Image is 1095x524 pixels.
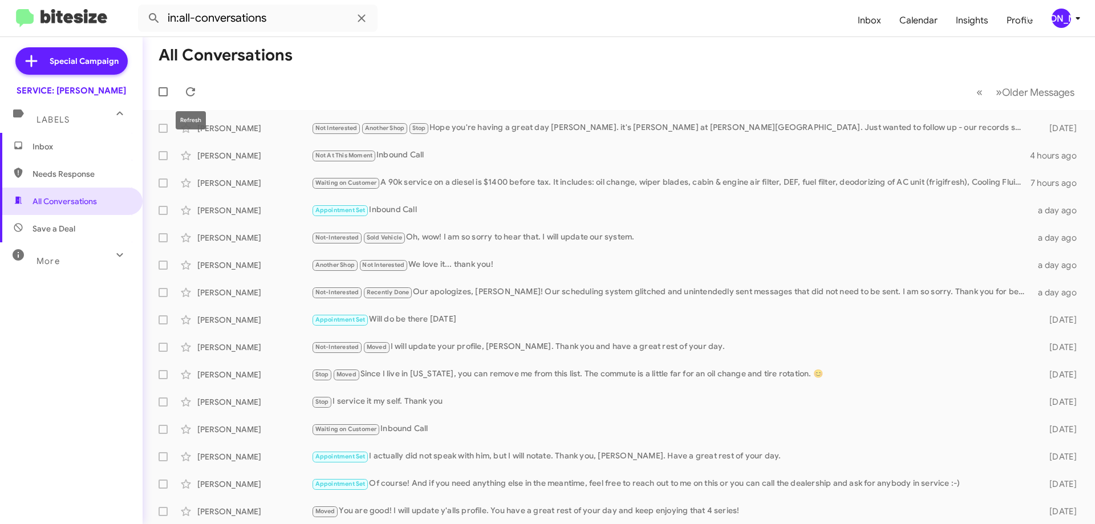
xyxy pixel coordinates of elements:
[311,231,1031,244] div: Oh, wow! I am so sorry to hear that. I will update our system.
[33,168,129,180] span: Needs Response
[1030,150,1086,161] div: 4 hours ago
[311,395,1031,408] div: I service it my self. Thank you
[315,343,359,351] span: Not-Interested
[311,286,1031,299] div: Our apologizes, [PERSON_NAME]! Our scheduling system glitched and unintendedly sent messages that...
[315,371,329,378] span: Stop
[367,343,387,351] span: Moved
[311,121,1031,135] div: Hope you're having a great day [PERSON_NAME]. it's [PERSON_NAME] at [PERSON_NAME][GEOGRAPHIC_DATA...
[311,340,1031,354] div: I will update your profile, [PERSON_NAME]. Thank you and have a great rest of your day.
[36,115,70,125] span: Labels
[1031,451,1086,462] div: [DATE]
[976,85,983,99] span: «
[197,506,311,517] div: [PERSON_NAME]
[311,313,1031,326] div: Will do be there [DATE]
[197,287,311,298] div: [PERSON_NAME]
[311,204,1031,217] div: Inbound Call
[315,425,377,433] span: Waiting on Customer
[1042,9,1082,28] button: [PERSON_NAME]
[1031,123,1086,134] div: [DATE]
[1031,259,1086,271] div: a day ago
[197,232,311,243] div: [PERSON_NAME]
[1031,287,1086,298] div: a day ago
[367,289,409,296] span: Recently Done
[197,451,311,462] div: [PERSON_NAME]
[1031,314,1086,326] div: [DATE]
[996,85,1002,99] span: »
[311,258,1031,271] div: We love it... thank you!
[197,396,311,408] div: [PERSON_NAME]
[315,234,359,241] span: Not-Interested
[138,5,378,32] input: Search
[311,368,1031,381] div: Since I live in [US_STATE], you can remove me from this list. The commute is a little far for an ...
[989,80,1081,104] button: Next
[315,398,329,405] span: Stop
[197,123,311,134] div: [PERSON_NAME]
[315,261,355,269] span: Another Shop
[159,46,293,64] h1: All Conversations
[315,124,358,132] span: Not Interested
[336,371,356,378] span: Moved
[1031,478,1086,490] div: [DATE]
[997,4,1042,37] a: Profile
[36,256,60,266] span: More
[315,316,366,323] span: Appointment Set
[1031,177,1086,189] div: 7 hours ago
[315,206,366,214] span: Appointment Set
[1002,86,1074,99] span: Older Messages
[315,507,335,515] span: Moved
[33,141,129,152] span: Inbox
[970,80,1081,104] nav: Page navigation example
[50,55,119,67] span: Special Campaign
[1031,424,1086,435] div: [DATE]
[315,289,359,296] span: Not-Interested
[1031,205,1086,216] div: a day ago
[367,234,402,241] span: Sold Vehicle
[947,4,997,37] a: Insights
[1031,396,1086,408] div: [DATE]
[33,223,75,234] span: Save a Deal
[315,453,366,460] span: Appointment Set
[197,205,311,216] div: [PERSON_NAME]
[311,176,1031,189] div: A 90k service on a diesel is $1400 before tax. It includes: oil change, wiper blades, cabin & eng...
[197,478,311,490] div: [PERSON_NAME]
[197,369,311,380] div: [PERSON_NAME]
[197,342,311,353] div: [PERSON_NAME]
[311,450,1031,463] div: I actually did not speak with him, but I will notate. Thank you, [PERSON_NAME]. Have a great rest...
[890,4,947,37] a: Calendar
[315,480,366,488] span: Appointment Set
[197,177,311,189] div: [PERSON_NAME]
[365,124,404,132] span: Another Shop
[33,196,97,207] span: All Conversations
[17,85,126,96] div: SERVICE: [PERSON_NAME]
[311,477,1031,490] div: Of course! And if you need anything else in the meantime, feel free to reach out to me on this or...
[197,314,311,326] div: [PERSON_NAME]
[362,261,404,269] span: Not Interested
[849,4,890,37] a: Inbox
[1052,9,1071,28] div: [PERSON_NAME]
[315,179,377,186] span: Waiting on Customer
[311,149,1030,162] div: Inbound Call
[311,423,1031,436] div: Inbound Call
[1031,369,1086,380] div: [DATE]
[197,259,311,271] div: [PERSON_NAME]
[1031,506,1086,517] div: [DATE]
[970,80,989,104] button: Previous
[176,111,206,129] div: Refresh
[197,150,311,161] div: [PERSON_NAME]
[412,124,426,132] span: Stop
[1031,232,1086,243] div: a day ago
[197,424,311,435] div: [PERSON_NAME]
[315,152,373,159] span: Not At This Moment
[1031,342,1086,353] div: [DATE]
[15,47,128,75] a: Special Campaign
[311,505,1031,518] div: You are good! I will update y'alls profile. You have a great rest of your day and keep enjoying t...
